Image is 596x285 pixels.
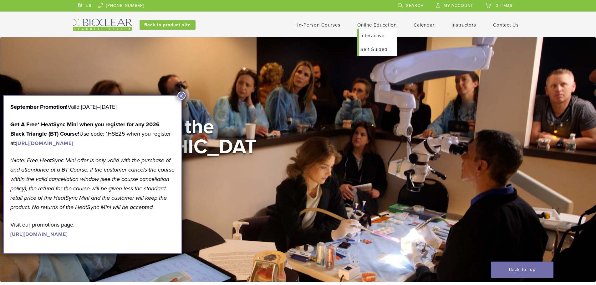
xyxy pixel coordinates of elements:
p: Use code: 1HSE25 when you register at: [10,120,175,148]
a: Calendar [414,22,435,28]
span: My Account [444,3,473,8]
p: Visit our promotions page: [10,220,175,239]
a: [URL][DOMAIN_NAME] [10,231,68,237]
b: September Promotion! [10,103,68,110]
a: Online Education [357,22,397,28]
button: Close [177,92,186,100]
a: Interactive [359,29,397,42]
a: [URL][DOMAIN_NAME] [16,140,73,147]
span: 0 items [496,3,512,8]
p: Valid [DATE]–[DATE]. [10,102,175,112]
span: Search [406,3,424,8]
strong: Get A Free* HeatSync Mini when you register for any 2026 Black Triangle (BT) Course! [10,121,160,137]
a: Self Guided [359,42,397,56]
img: Bioclear [73,19,132,31]
a: Contact Us [493,22,519,28]
a: In-Person Courses [297,22,340,28]
em: *Note: Free HeatSync Mini offer is only valid with the purchase of and attendance at a BT Course.... [10,157,175,211]
a: Instructors [451,22,476,28]
a: Back To Top [491,262,553,278]
a: Back to product site [140,20,196,30]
